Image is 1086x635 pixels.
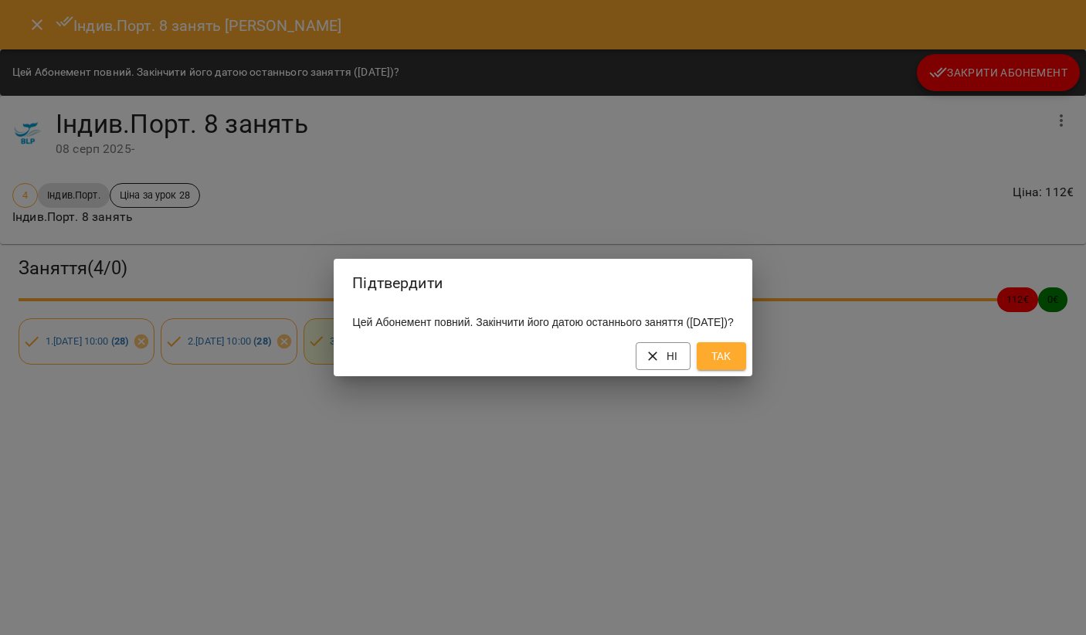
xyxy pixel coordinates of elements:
[636,342,691,370] button: Ні
[697,342,746,370] button: Так
[352,271,733,295] h2: Підтвердити
[334,308,752,336] div: Цей Абонемент повний. Закінчити його датою останнього заняття ([DATE])?
[709,347,734,365] span: Так
[648,347,678,365] span: Ні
